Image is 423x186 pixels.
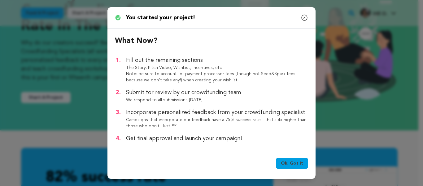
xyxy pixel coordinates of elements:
[126,88,308,97] p: Submit for review by our crowdfunding team
[115,36,308,46] h2: What now?
[126,56,308,65] p: Fill out the remaining sections
[126,71,308,83] p: Note: be sure to account for payment processor fees (though not Seed&Spark fees, because we don’t...
[126,97,308,103] p: We respond to all submissions [DATE]
[126,134,308,143] p: Get final approval and launch your campaign!
[276,158,308,169] a: Ok, Got it
[126,117,308,129] p: Campaigns that incorporate our feedback have a 75% success rate—that's 4x higher than those who d...
[126,65,308,71] p: The Story, Pitch Video, WishList, Incentives, etc.
[126,13,195,22] p: You started your project!
[126,108,308,117] p: Incorporate personalized feedback from your crowdfunding specialist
